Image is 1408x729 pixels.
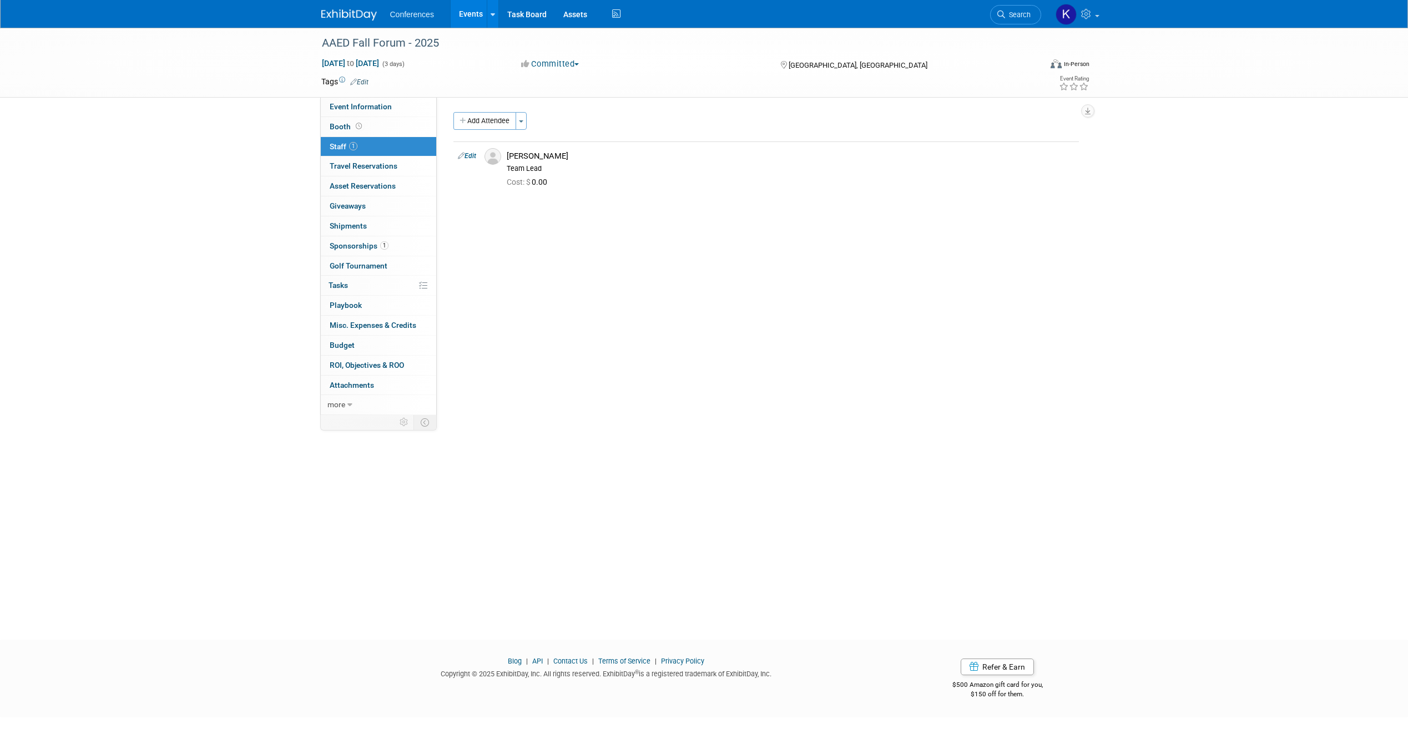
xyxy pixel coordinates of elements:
[330,142,357,151] span: Staff
[321,276,436,295] a: Tasks
[661,657,704,665] a: Privacy Policy
[321,76,369,87] td: Tags
[321,156,436,176] a: Travel Reservations
[507,151,1074,161] div: [PERSON_NAME]
[517,58,583,70] button: Committed
[330,201,366,210] span: Giveaways
[349,142,357,150] span: 1
[990,5,1041,24] a: Search
[635,669,639,675] sup: ®
[321,666,892,679] div: Copyright © 2025 ExhibitDay, Inc. All rights reserved. ExhibitDay is a registered trademark of Ex...
[330,301,362,310] span: Playbook
[321,316,436,335] a: Misc. Expenses & Credits
[327,400,345,409] span: more
[413,415,436,429] td: Toggle Event Tabs
[976,58,1090,74] div: Event Format
[507,178,532,186] span: Cost: $
[652,657,659,665] span: |
[321,256,436,276] a: Golf Tournament
[507,164,1074,173] div: Team Lead
[330,181,396,190] span: Asset Reservations
[318,33,1025,53] div: AAED Fall Forum - 2025
[598,657,650,665] a: Terms of Service
[329,281,348,290] span: Tasks
[961,659,1034,675] a: Refer & Earn
[330,321,416,330] span: Misc. Expenses & Credits
[330,381,374,389] span: Attachments
[485,148,501,165] img: Associate-Profile-5.png
[354,122,364,130] span: Booth not reserved yet
[321,336,436,355] a: Budget
[508,657,522,665] a: Blog
[1051,59,1062,68] img: Format-Inperson.png
[350,78,369,86] a: Edit
[321,97,436,117] a: Event Information
[321,356,436,375] a: ROI, Objectives & ROO
[507,178,552,186] span: 0.00
[330,261,387,270] span: Golf Tournament
[390,10,434,19] span: Conferences
[321,176,436,196] a: Asset Reservations
[321,376,436,395] a: Attachments
[321,296,436,315] a: Playbook
[321,395,436,414] a: more
[553,657,588,665] a: Contact Us
[330,122,364,131] span: Booth
[380,241,388,250] span: 1
[789,61,927,69] span: [GEOGRAPHIC_DATA], [GEOGRAPHIC_DATA]
[908,690,1087,699] div: $150 off for them.
[330,241,388,250] span: Sponsorships
[330,361,404,369] span: ROI, Objectives & ROO
[321,117,436,136] a: Booth
[330,341,355,350] span: Budget
[544,657,552,665] span: |
[458,152,476,160] a: Edit
[330,161,397,170] span: Travel Reservations
[321,196,436,216] a: Giveaways
[330,102,392,111] span: Event Information
[532,657,543,665] a: API
[345,59,356,68] span: to
[523,657,531,665] span: |
[381,60,405,68] span: (3 days)
[321,216,436,236] a: Shipments
[321,236,436,256] a: Sponsorships1
[330,221,367,230] span: Shipments
[1005,11,1031,19] span: Search
[395,415,414,429] td: Personalize Event Tab Strip
[908,673,1087,698] div: $500 Amazon gift card for you,
[453,112,516,130] button: Add Attendee
[589,657,597,665] span: |
[321,137,436,156] a: Staff1
[321,9,377,21] img: ExhibitDay
[321,58,380,68] span: [DATE] [DATE]
[1063,60,1089,68] div: In-Person
[1056,4,1077,25] img: Kelly Vaughn
[1059,76,1089,82] div: Event Rating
